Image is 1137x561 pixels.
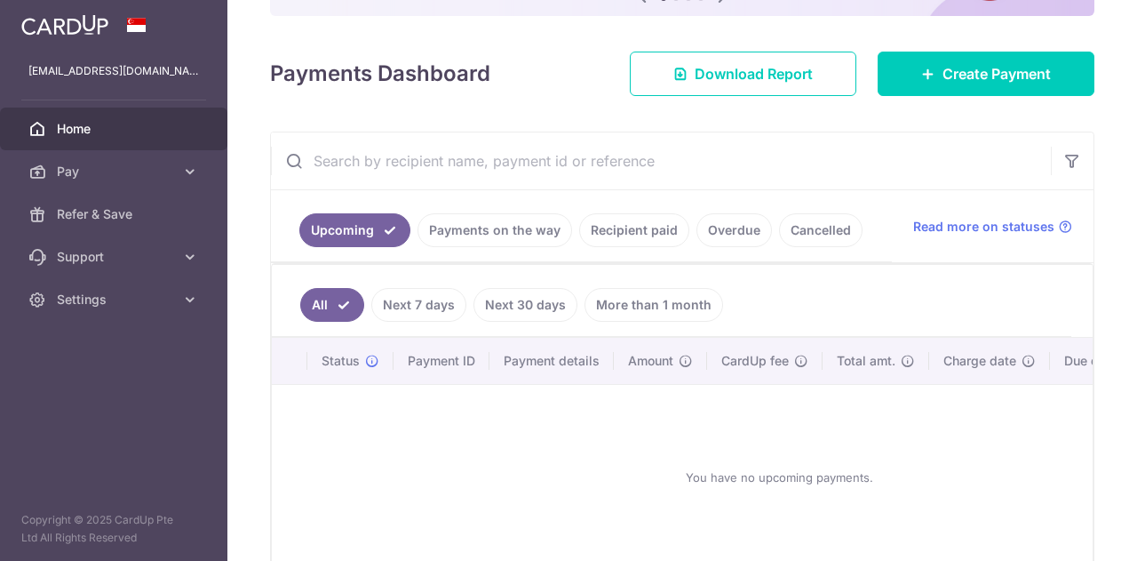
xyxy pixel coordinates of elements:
span: Status [322,352,360,370]
img: CardUp [21,14,108,36]
span: Total amt. [837,352,895,370]
a: Upcoming [299,213,410,247]
span: Charge date [943,352,1016,370]
a: Next 7 days [371,288,466,322]
span: Due date [1064,352,1117,370]
span: Read more on statuses [913,218,1054,236]
span: Home [57,120,174,138]
a: All [300,288,364,322]
a: Payments on the way [417,213,572,247]
th: Payment ID [394,338,489,384]
span: Pay [57,163,174,180]
a: Read more on statuses [913,218,1072,236]
a: Next 30 days [473,288,577,322]
h4: Payments Dashboard [270,58,490,90]
a: Create Payment [878,52,1094,96]
span: Support [57,248,174,266]
span: Download Report [695,63,813,84]
p: [EMAIL_ADDRESS][DOMAIN_NAME] [28,62,199,80]
span: Settings [57,291,174,309]
input: Search by recipient name, payment id or reference [271,132,1051,189]
span: Amount [628,352,673,370]
span: Create Payment [942,63,1051,84]
a: Download Report [630,52,856,96]
a: Recipient paid [579,213,689,247]
span: Refer & Save [57,205,174,223]
a: Cancelled [779,213,863,247]
span: Help [40,12,76,28]
th: Payment details [489,338,614,384]
a: More than 1 month [584,288,723,322]
span: CardUp fee [721,352,789,370]
a: Overdue [696,213,772,247]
